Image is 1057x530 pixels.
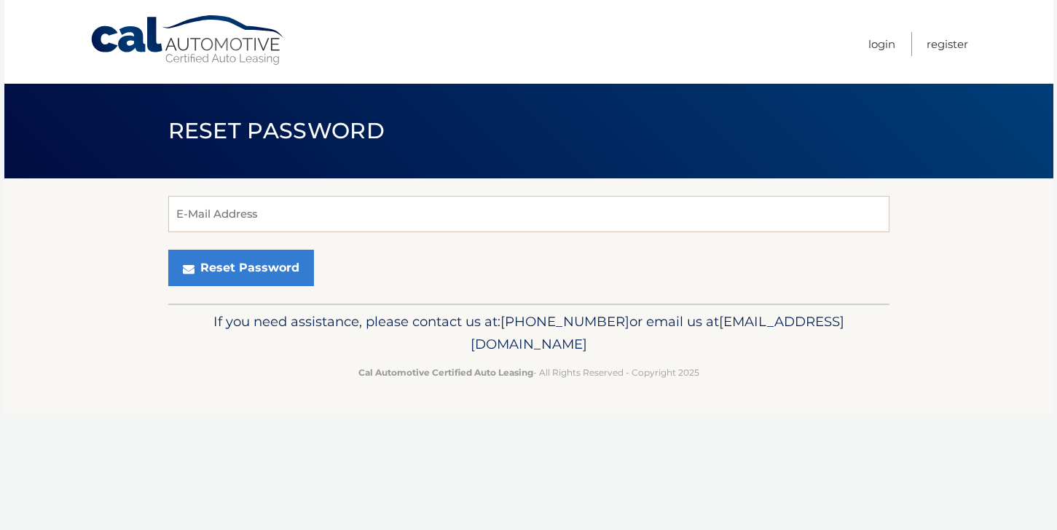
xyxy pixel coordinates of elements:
[168,250,314,286] button: Reset Password
[868,32,895,56] a: Login
[178,310,880,357] p: If you need assistance, please contact us at: or email us at
[178,365,880,380] p: - All Rights Reserved - Copyright 2025
[90,15,286,66] a: Cal Automotive
[500,313,629,330] span: [PHONE_NUMBER]
[168,117,385,144] span: Reset Password
[168,196,889,232] input: E-Mail Address
[358,367,533,378] strong: Cal Automotive Certified Auto Leasing
[927,32,968,56] a: Register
